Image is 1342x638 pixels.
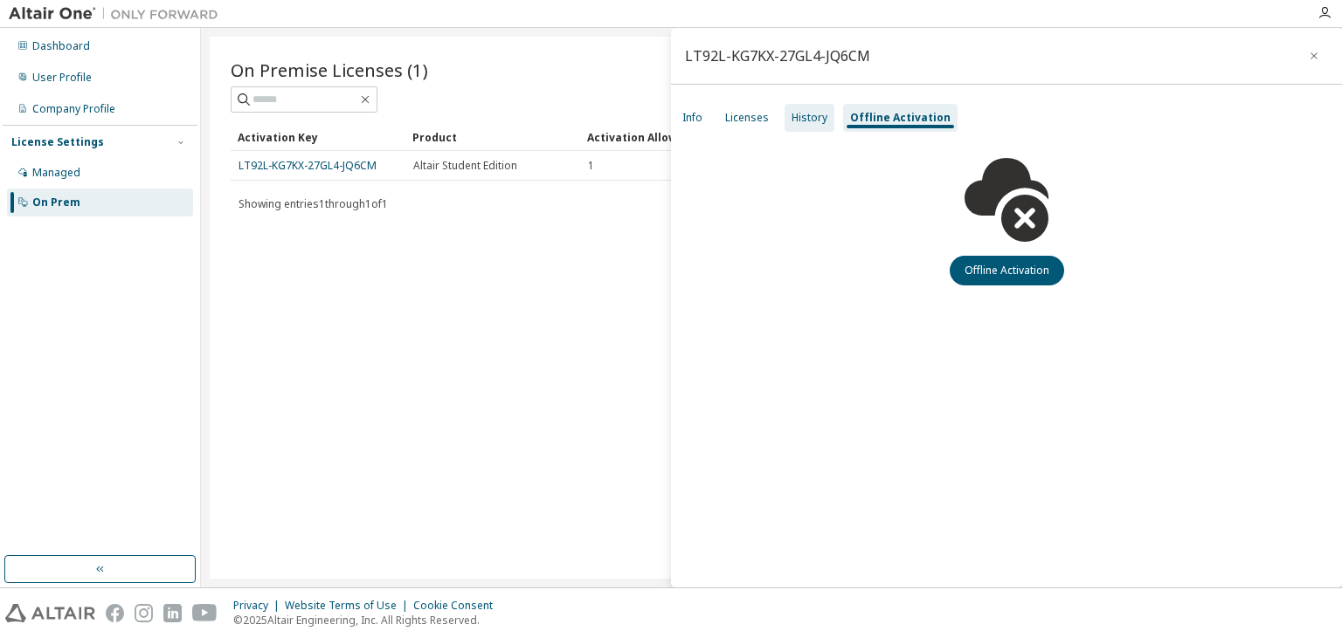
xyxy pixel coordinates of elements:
span: 1 [588,159,594,173]
img: linkedin.svg [163,604,182,622]
div: Dashboard [32,39,90,53]
img: Altair One [9,5,227,23]
div: Website Terms of Use [285,599,413,613]
img: instagram.svg [135,604,153,622]
div: License Settings [11,135,104,149]
div: Activation Allowed [587,123,748,151]
div: Info [682,111,702,125]
div: Cookie Consent [413,599,503,613]
div: Offline Activation [850,111,951,125]
span: Showing entries 1 through 1 of 1 [239,196,388,211]
div: Managed [32,166,80,180]
div: Company Profile [32,102,115,116]
div: History [792,111,827,125]
div: User Profile [32,71,92,85]
span: Altair Student Edition [413,159,517,173]
div: LT92L-KG7KX-27GL4-JQ6CM [685,49,870,63]
img: altair_logo.svg [5,604,95,622]
img: youtube.svg [192,604,218,622]
p: © 2025 Altair Engineering, Inc. All Rights Reserved. [233,613,503,628]
div: Activation Key [238,123,398,151]
img: facebook.svg [106,604,124,622]
a: LT92L-KG7KX-27GL4-JQ6CM [239,158,377,173]
div: Privacy [233,599,285,613]
div: On Prem [32,196,80,209]
span: On Premise Licenses (1) [231,58,428,82]
div: Product [412,123,573,151]
div: Licenses [725,111,769,125]
button: Offline Activation [950,256,1064,285]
